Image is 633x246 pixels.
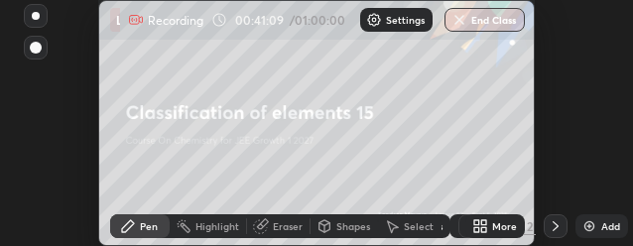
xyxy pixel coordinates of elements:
p: Settings [386,15,425,25]
button: End Class [444,8,525,32]
img: add-slide-button [581,218,597,234]
div: More [492,221,517,231]
div: Select [404,221,434,231]
img: recording.375f2c34.svg [128,12,144,28]
div: Highlight [195,221,239,231]
div: Shapes [336,221,370,231]
div: Pen [140,221,158,231]
p: LIVE [116,12,143,28]
img: class-settings-icons [366,12,382,28]
div: 2 [524,217,536,235]
img: end-class-cross [451,12,467,28]
p: Recording [148,13,203,28]
div: Add [601,221,620,231]
div: Eraser [273,221,303,231]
